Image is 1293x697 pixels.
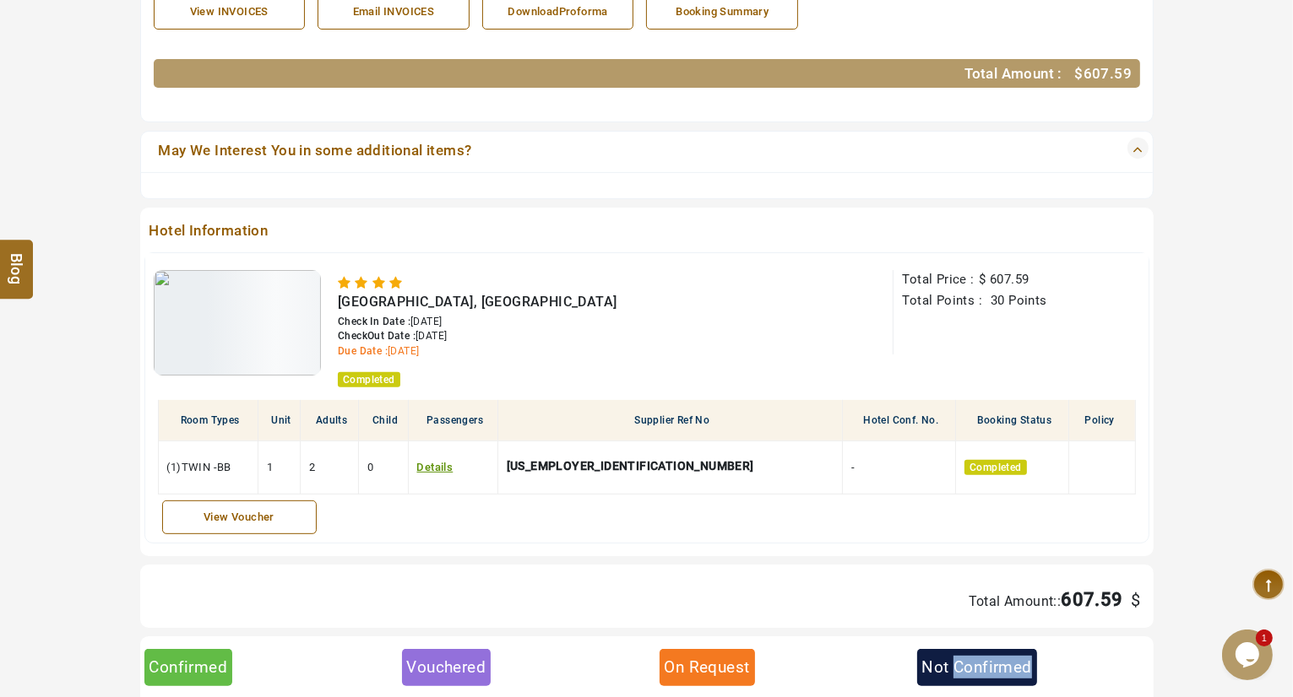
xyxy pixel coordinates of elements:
span: $ [979,272,986,287]
span: Check In Date : [338,316,410,327]
div: Vouchered [402,649,492,685]
span: Total Amount:: [969,593,1062,609]
th: Passengers [408,400,497,441]
span: Total Price : [902,272,974,287]
iframe: chat widget [1222,629,1276,680]
span: [DATE] [388,345,419,357]
th: Booking Status [956,400,1069,441]
span: [DATE] [410,316,442,327]
span: [DATE] [416,330,447,342]
span: $ [1074,65,1083,82]
th: Hotel Conf. No. [842,400,955,441]
div: View INVOICES [163,4,296,20]
span: [GEOGRAPHIC_DATA], [GEOGRAPHIC_DATA] [338,294,617,310]
span: Completed [338,372,400,387]
a: View Voucher [162,500,317,535]
div: Booking Summary [655,4,789,20]
div: [US_EMPLOYER_IDENTIFICATION_NUMBER] [507,454,763,481]
span: Hotel Information [144,220,1049,244]
div: Not Confirmed [917,649,1037,685]
div: View Voucher [171,510,307,526]
span: - [851,461,855,473]
span: 2 [309,461,315,473]
span: (1)TWIN -BB [167,461,231,473]
span: 607.59 [1084,65,1132,82]
span: Total Amount : [964,65,1062,82]
span: Due Date : [338,345,388,357]
span: 1 [267,461,273,473]
span: Total Points : [902,293,982,308]
span: Completed [964,460,1027,475]
th: Room Types [158,400,258,441]
div: Confirmed [144,649,233,685]
span: 0 [367,461,373,473]
span: CheckOut Date : [338,330,416,342]
span: 607.59 [990,272,1029,287]
span: $ [1127,590,1140,610]
th: Supplier Ref No [497,400,842,441]
div: On Request [660,649,755,685]
th: Unit [258,400,301,441]
a: May We Interest You in some additional items? [154,140,1041,164]
th: Child [358,400,408,441]
span: 30 Points [991,293,1047,308]
img: 1-ThumbNail.jpg [154,270,322,376]
a: Details [417,461,454,473]
th: Adults [301,400,358,441]
span: Policy [1084,414,1114,426]
span: 607.59 [1061,589,1122,610]
span: Blog [6,253,28,267]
